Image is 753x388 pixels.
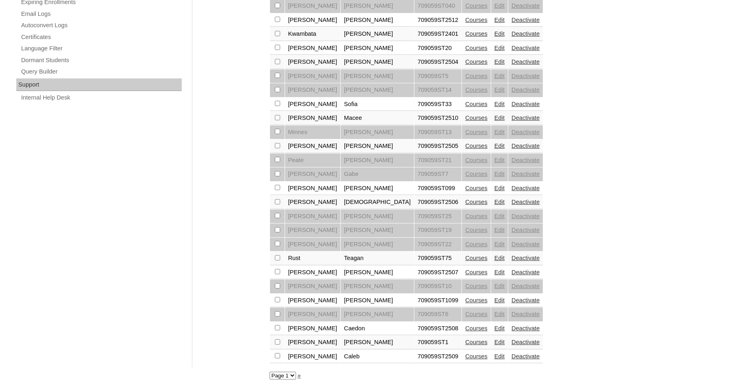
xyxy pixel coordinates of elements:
td: Teagan [341,251,414,265]
a: Deactivate [511,339,540,345]
a: Courses [465,185,487,191]
a: Edit [494,325,505,332]
td: 709059ST6 [414,308,461,321]
td: [PERSON_NAME] [341,154,414,167]
td: 709059ST25 [414,210,461,223]
a: Deactivate [511,45,540,51]
a: Courses [465,227,487,233]
a: Deactivate [511,255,540,261]
td: [PERSON_NAME] [341,139,414,153]
a: Courses [465,87,487,93]
a: Edit [494,59,505,65]
td: 709059ST20 [414,41,461,55]
a: Courses [465,325,487,332]
td: Sofia [341,98,414,111]
a: Courses [465,45,487,51]
td: 709059ST2509 [414,350,461,364]
a: Deactivate [511,17,540,23]
td: [PERSON_NAME] [285,83,341,97]
a: Deactivate [511,59,540,65]
a: Deactivate [511,30,540,37]
a: Edit [494,283,505,289]
a: Deactivate [511,157,540,163]
td: [PERSON_NAME] [285,111,341,125]
td: 709059ST10 [414,280,461,293]
a: Deactivate [511,143,540,149]
a: Dormant Students [20,55,182,65]
a: Edit [494,157,505,163]
a: Edit [494,269,505,275]
a: Courses [465,353,487,360]
td: [PERSON_NAME] [285,139,341,153]
td: Macee [341,111,414,125]
td: [PERSON_NAME] [341,238,414,251]
a: Deactivate [511,73,540,79]
td: 709059ST21 [414,154,461,167]
td: [PERSON_NAME] [341,280,414,293]
td: [PERSON_NAME] [341,13,414,27]
td: [PERSON_NAME] [341,55,414,69]
a: Deactivate [511,2,540,9]
td: 709059ST7 [414,167,461,181]
a: Autoconvert Logs [20,20,182,30]
a: Courses [465,157,487,163]
a: Language Filter [20,43,182,54]
a: Courses [465,311,487,317]
a: Deactivate [511,269,540,275]
td: [PERSON_NAME] [285,322,341,336]
td: 709059ST2510 [414,111,461,125]
a: Courses [465,143,487,149]
a: Edit [494,143,505,149]
a: Courses [465,115,487,121]
a: Courses [465,241,487,247]
td: 709059ST2508 [414,322,461,336]
a: Deactivate [511,171,540,177]
td: [PERSON_NAME] [285,41,341,55]
td: [PERSON_NAME] [341,336,414,349]
td: 709059ST2512 [414,13,461,27]
a: Deactivate [511,213,540,219]
a: Edit [494,2,505,9]
a: Courses [465,297,487,303]
td: [PERSON_NAME] [285,182,341,195]
a: Courses [465,59,487,65]
a: Courses [465,2,487,9]
td: [PERSON_NAME] [285,266,341,280]
td: Rust [285,251,341,265]
a: Edit [494,129,505,135]
a: Edit [494,339,505,345]
a: Courses [465,73,487,79]
td: [PERSON_NAME] [341,266,414,280]
td: Caedon [341,322,414,336]
td: 709059ST2507 [414,266,461,280]
a: Courses [465,129,487,135]
a: Deactivate [511,115,540,121]
td: [PERSON_NAME] [285,336,341,349]
a: Edit [494,17,505,23]
td: [PERSON_NAME] [285,294,341,308]
a: Email Logs [20,9,182,19]
td: 709059ST5 [414,69,461,83]
td: 709059ST14 [414,83,461,97]
a: Edit [494,171,505,177]
a: » [298,372,301,379]
td: [PERSON_NAME] [341,69,414,83]
a: Edit [494,87,505,93]
td: 709059ST75 [414,251,461,265]
a: Deactivate [511,227,540,233]
td: Gabe [341,167,414,181]
a: Deactivate [511,283,540,289]
a: Edit [494,297,505,303]
td: [PERSON_NAME] [285,167,341,181]
div: Support [16,78,182,91]
a: Deactivate [511,87,540,93]
td: Peate [285,154,341,167]
a: Edit [494,199,505,205]
td: 709059ST1 [414,336,461,349]
a: Edit [494,227,505,233]
td: 709059ST099 [414,182,461,195]
td: [PERSON_NAME] [285,280,341,293]
a: Edit [494,353,505,360]
td: 709059ST2506 [414,195,461,209]
a: Edit [494,73,505,79]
